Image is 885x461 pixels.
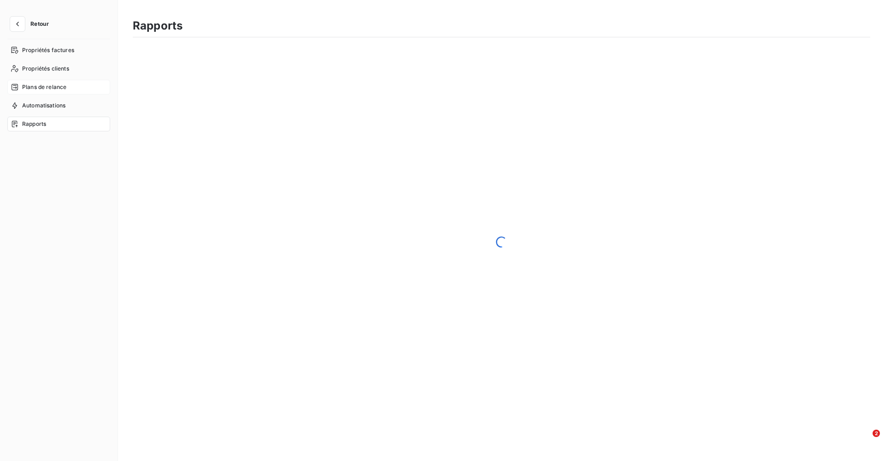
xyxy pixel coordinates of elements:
[873,430,880,437] span: 2
[7,61,110,76] a: Propriétés clients
[854,430,876,452] iframe: Intercom live chat
[22,120,46,128] span: Rapports
[22,101,65,110] span: Automatisations
[7,43,110,58] a: Propriétés factures
[22,65,69,73] span: Propriétés clients
[7,80,110,95] a: Plans de relance
[7,117,110,131] a: Rapports
[133,18,183,34] h3: Rapports
[22,46,74,54] span: Propriétés factures
[7,98,110,113] a: Automatisations
[22,83,66,91] span: Plans de relance
[7,17,56,31] button: Retour
[30,21,49,27] span: Retour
